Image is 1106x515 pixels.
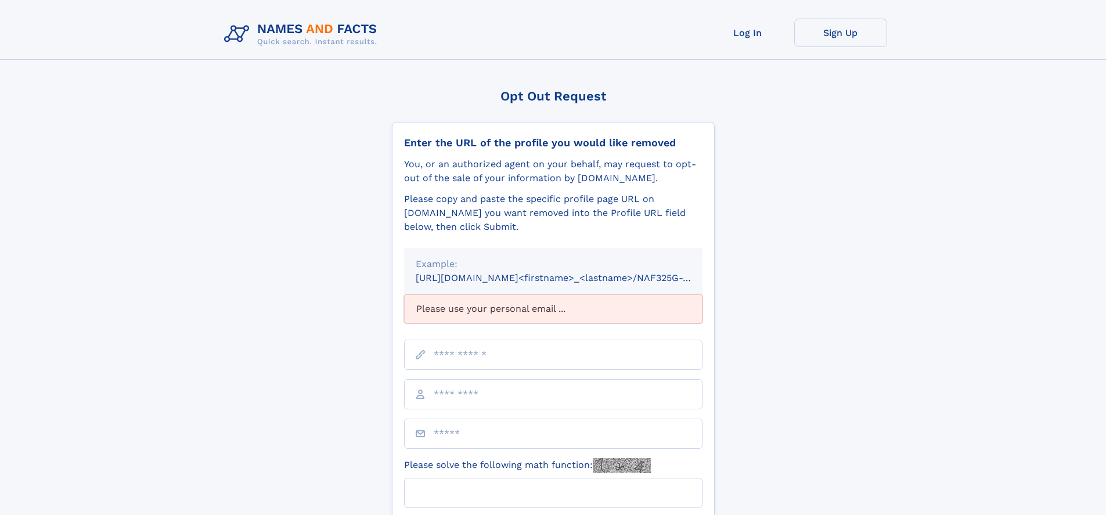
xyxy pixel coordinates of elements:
a: Log In [701,19,794,47]
div: Please use your personal email ... [404,294,702,323]
div: Example: [416,257,691,271]
small: [URL][DOMAIN_NAME]<firstname>_<lastname>/NAF325G-xxxxxxxx [416,272,725,283]
div: Enter the URL of the profile you would like removed [404,136,702,149]
a: Sign Up [794,19,887,47]
div: You, or an authorized agent on your behalf, may request to opt-out of the sale of your informatio... [404,157,702,185]
label: Please solve the following math function: [404,458,651,473]
div: Please copy and paste the specific profile page URL on [DOMAIN_NAME] you want removed into the Pr... [404,192,702,234]
div: Opt Out Request [392,89,715,103]
img: Logo Names and Facts [219,19,387,50]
